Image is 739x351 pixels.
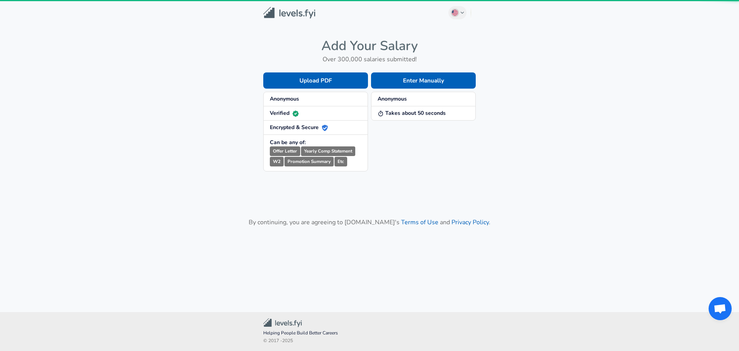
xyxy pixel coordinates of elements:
[401,218,438,227] a: Terms of Use
[270,146,300,156] small: Offer Letter
[263,337,476,345] span: © 2017 - 2025
[378,95,407,102] strong: Anonymous
[270,139,306,146] strong: Can be any of:
[301,146,355,156] small: Yearly Comp Statement
[270,157,284,166] small: W2
[263,38,476,54] h4: Add Your Salary
[284,157,334,166] small: Promotion Summary
[263,329,476,337] span: Helping People Build Better Careers
[709,297,732,320] div: Open chat
[263,72,368,89] button: Upload PDF
[452,10,458,16] img: English (US)
[334,157,347,166] small: Etc
[270,95,299,102] strong: Anonymous
[263,7,315,19] img: Levels.fyi
[378,109,446,117] strong: Takes about 50 seconds
[371,72,476,89] button: Enter Manually
[270,124,328,131] strong: Encrypted & Secure
[270,109,299,117] strong: Verified
[263,54,476,65] h6: Over 300,000 salaries submitted!
[451,218,489,227] a: Privacy Policy
[263,318,302,327] img: Levels.fyi Community
[448,6,467,19] button: English (US)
